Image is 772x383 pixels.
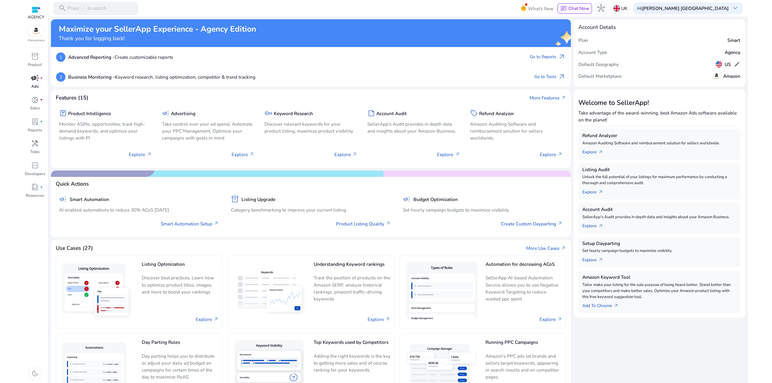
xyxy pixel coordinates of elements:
span: arrow_outward [561,95,566,101]
p: Tailor make your listing for the sole purpose of being heard better. Stand better than your compe... [582,282,736,300]
p: Take advantage of the award-winning, best Amazon Ads software available on the planet! [578,109,740,123]
h5: Amazon Keyword Tool [582,275,736,280]
span: campaign [162,109,170,117]
p: Unlock the full potential of your listings for maximum performance by conducting a thorough and c... [582,174,736,186]
span: arrow_outward [598,257,603,263]
p: Discover best practices, Learn how to optimize product titles, images, and more to boost your ran... [142,274,219,300]
p: Set hourly campaign budgets to maximize visibility [582,248,736,254]
h2: Maximize your SellerApp Experience - Agency Edition [59,24,256,34]
img: Understanding Keyword rankings [231,265,308,319]
span: arrow_outward [561,246,566,251]
img: amazon.svg [713,72,720,80]
h3: Welcome to SellerApp! [578,99,740,107]
a: Create Custom Dayparting [501,220,563,227]
a: More Use Casesarrow_outward [526,245,566,252]
p: Explore [437,151,460,158]
p: Product [28,62,42,68]
a: Explore [368,316,391,323]
h5: Default Marketplace [578,74,622,79]
span: arrow_outward [557,317,562,322]
span: campaign [403,195,411,203]
span: arrow_outward [598,150,603,155]
span: hub [597,4,605,12]
span: package [59,109,67,117]
span: sell [470,109,478,117]
h5: Running PPC Campaigns [486,340,562,350]
h5: Top Keywords used by Competitors [314,340,391,350]
span: inventory_2 [231,195,239,203]
span: arrow_outward [214,221,219,226]
button: hub [595,2,608,15]
h5: Listing Upgrade [242,197,275,202]
p: SellerApp's Audit provides in depth data and insights about your Amazon Business. [582,214,736,220]
p: AI enabled automations to reduce 30% ACoS [DATE] [59,206,219,213]
h5: Refund Analyzer [479,111,514,116]
span: arrow_outward [598,224,603,229]
p: Developers [25,171,45,177]
span: / [80,5,86,12]
span: arrow_outward [147,152,152,157]
img: amazon.svg [27,26,45,36]
span: Chat Now [568,5,589,11]
span: arrow_outward [558,73,566,81]
h4: Thank you for logging back! [59,35,256,42]
a: code_blocksDevelopers [24,160,46,182]
span: arrow_outward [557,221,563,226]
b: Advanced Reporting - [68,54,115,60]
span: fiber_manual_record [40,99,43,101]
h5: Setup Dayparting [582,241,736,246]
h5: Understanding Keyword rankings [314,262,391,272]
img: Automation for decreasing ACoS [403,259,480,325]
span: arrow_outward [352,152,357,157]
p: UK [621,3,628,14]
h5: Account Audit [582,207,736,212]
h5: Listing Audit [582,167,736,172]
p: Tools [30,149,40,155]
h5: US [725,62,731,67]
p: Category benchmarking to improve your current listing [231,206,391,213]
h5: Account Type [578,50,607,55]
span: arrow_outward [385,317,391,322]
span: chat [560,5,567,12]
span: code_blocks [31,162,39,169]
a: Explorearrow_outward [582,146,609,156]
img: us.svg [716,61,722,67]
img: uk.svg [613,5,620,12]
p: 2 [56,72,65,82]
a: lab_profilefiber_manual_recordReports [24,117,46,138]
h5: Smart [727,38,740,43]
span: dark_mode [31,369,39,377]
span: arrow_outward [455,152,460,157]
span: inventory_2 [31,52,39,60]
span: arrow_outward [598,190,603,195]
span: lab_profile [31,118,39,126]
a: Explore [539,316,562,323]
a: campaignfiber_manual_recordAds [24,73,46,95]
a: Smart Automation Setup [161,220,219,227]
h5: Day Parting Rules [142,340,219,350]
a: Go to Toolsarrow_outward [534,72,565,82]
a: Explorearrow_outward [582,186,609,196]
h5: Keyword Research [274,111,313,116]
p: Ads [31,84,39,90]
a: Product Listing Quality [336,220,391,227]
h5: Default Geography [578,62,619,67]
a: Explorearrow_outward [582,220,609,230]
a: Explore [196,316,219,323]
span: summarize [367,109,375,117]
h5: Account Audit [376,111,407,116]
p: SellerApp's Audit provides in depth data and insights about your Amazon Business. [367,121,460,134]
h4: Features (15) [56,95,88,101]
b: [PERSON_NAME] [GEOGRAPHIC_DATA] [642,5,729,11]
p: Hi [637,6,729,11]
span: fiber_manual_record [40,186,43,189]
span: search [59,4,66,12]
a: inventory_2Product [24,51,46,73]
a: handymanTools [24,138,46,160]
button: chatChat Now [558,3,592,14]
p: Amazon's PPC ads let brands and sellers target keywords, appearing in search results and on compe... [486,353,562,380]
h5: Advertising [171,111,195,116]
p: Press to search [68,5,106,12]
h4: Quick Actions [56,181,89,187]
span: key [264,109,272,117]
